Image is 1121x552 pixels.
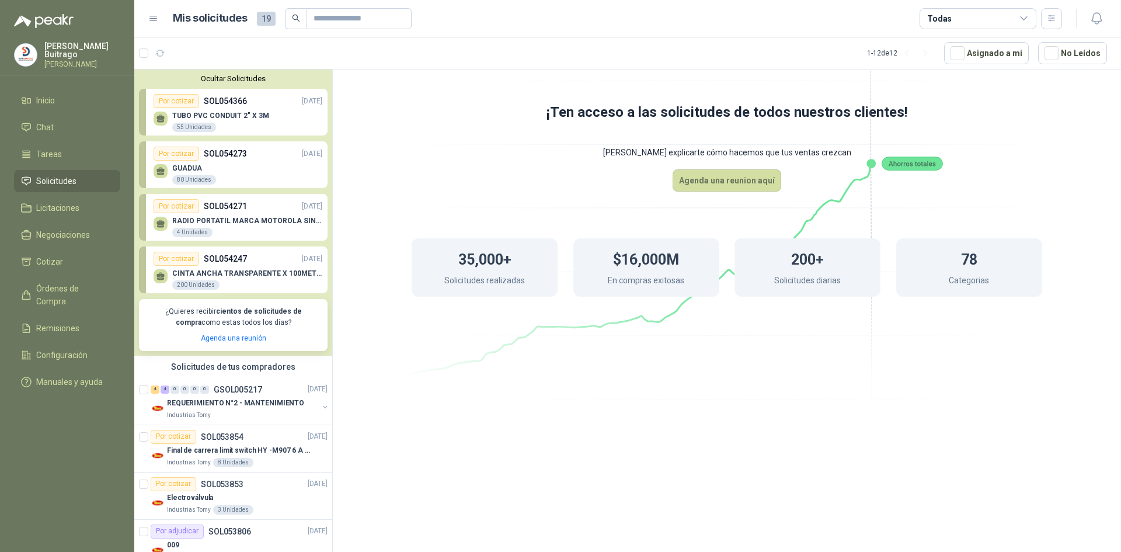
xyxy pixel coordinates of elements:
p: En compras exitosas [608,274,684,290]
div: Todas [927,12,952,25]
span: Negociaciones [36,228,90,241]
p: SOL054271 [204,200,247,213]
button: Asignado a mi [944,42,1029,64]
p: [DATE] [302,96,322,107]
p: SOL054247 [204,252,247,265]
p: Categorias [949,274,989,290]
p: [DATE] [308,478,328,489]
h1: 35,000+ [458,245,511,271]
div: 0 [200,386,209,394]
div: Por adjudicar [151,525,204,539]
div: 1 - 12 de 12 [867,44,935,63]
h1: 200+ [791,245,824,271]
div: Por cotizar [154,147,199,161]
a: Licitaciones [14,197,120,219]
p: SOL053853 [201,480,243,488]
div: Por cotizar [154,94,199,108]
div: 80 Unidades [172,175,216,185]
a: Por cotizarSOL054247[DATE] CINTA ANCHA TRANSPARENTE X 100METROS200 Unidades [139,247,328,293]
img: Logo peakr [14,14,74,28]
div: 0 [180,386,189,394]
span: Chat [36,121,54,134]
div: 4 [161,386,169,394]
p: 009 [167,540,179,551]
div: 0 [170,386,179,394]
span: Inicio [36,94,55,107]
a: Cotizar [14,251,120,273]
a: Agenda una reunión [201,334,266,342]
span: Solicitudes [36,175,76,188]
p: REQUERIMIENTO N°2 - MANTENIMIENTO [167,398,304,409]
div: 4 Unidades [172,228,213,237]
div: 8 Unidades [213,458,253,467]
h1: $16,000M [613,245,679,271]
p: [PERSON_NAME] explicarte cómo hacemos que tus ventas crezcan [365,136,1089,169]
p: Industrias Tomy [167,458,211,467]
button: No Leídos [1038,42,1107,64]
p: Solicitudes realizadas [444,274,525,290]
p: Final de carrera limit switch HY -M907 6 A - 250 V a.c [167,445,312,456]
div: Por cotizar [151,477,196,491]
img: Company Logo [151,401,165,415]
span: Configuración [36,349,88,362]
a: Chat [14,116,120,138]
p: [DATE] [302,201,322,212]
div: 0 [190,386,199,394]
p: SOL053806 [208,527,251,536]
p: SOL054273 [204,147,247,160]
p: Electroválvula [167,492,213,504]
a: Remisiones [14,317,120,339]
a: Por cotizarSOL053853[DATE] Company LogoElectroválvulaIndustrias Tomy3 Unidades [134,473,332,520]
a: Por cotizarSOL054366[DATE] TUBO PVC CONDUIT 2" X 3M55 Unidades [139,89,328,136]
button: Agenda una reunion aquí [673,169,781,192]
p: GUADUA [172,164,216,172]
a: Órdenes de Compra [14,277,120,313]
a: Por cotizarSOL053854[DATE] Company LogoFinal de carrera limit switch HY -M907 6 A - 250 V a.cIndu... [134,425,332,473]
p: GSOL005217 [214,386,262,394]
p: [DATE] [302,148,322,159]
b: cientos de solicitudes de compra [176,307,302,327]
p: [DATE] [308,526,328,537]
a: Tareas [14,143,120,165]
div: 3 Unidades [213,505,253,515]
div: Por cotizar [154,199,199,213]
a: Inicio [14,89,120,112]
p: [DATE] [308,384,328,395]
a: 4 4 0 0 0 0 GSOL005217[DATE] Company LogoREQUERIMIENTO N°2 - MANTENIMIENTOIndustrias Tomy [151,383,330,420]
a: Negociaciones [14,224,120,246]
button: Ocultar Solicitudes [139,74,328,83]
p: Industrias Tomy [167,505,211,515]
p: Solicitudes diarias [774,274,841,290]
div: 200 Unidades [172,280,220,290]
img: Company Logo [151,496,165,510]
h1: Mis solicitudes [173,10,248,27]
p: TUBO PVC CONDUIT 2" X 3M [172,112,269,120]
span: Manuales y ayuda [36,376,103,388]
p: [DATE] [302,254,322,265]
p: ¿Quieres recibir como estas todos los días? [146,306,321,328]
span: Tareas [36,148,62,161]
p: RADIO PORTATIL MARCA MOTOROLA SIN PANTALLA CON GPS, INCLUYE: ANTENA, BATERIA, CLIP Y CARGADOR [172,217,322,225]
div: 55 Unidades [172,123,216,132]
div: 4 [151,386,159,394]
p: SOL054366 [204,95,247,107]
div: Por cotizar [154,252,199,266]
img: Company Logo [15,44,37,66]
p: SOL053854 [201,433,243,441]
a: Manuales y ayuda [14,371,120,393]
span: Remisiones [36,322,79,335]
span: 19 [257,12,276,26]
p: [PERSON_NAME] Buitrago [44,42,120,58]
div: Solicitudes de tus compradores [134,356,332,378]
a: Solicitudes [14,170,120,192]
p: [DATE] [308,431,328,442]
p: [PERSON_NAME] [44,61,120,68]
div: Ocultar SolicitudesPor cotizarSOL054366[DATE] TUBO PVC CONDUIT 2" X 3M55 UnidadesPor cotizarSOL05... [134,70,332,356]
span: Licitaciones [36,202,79,214]
h1: ¡Ten acceso a las solicitudes de todos nuestros clientes! [365,102,1089,124]
span: Órdenes de Compra [36,282,109,308]
a: Por cotizarSOL054271[DATE] RADIO PORTATIL MARCA MOTOROLA SIN PANTALLA CON GPS, INCLUYE: ANTENA, B... [139,194,328,241]
p: Industrias Tomy [167,411,211,420]
p: CINTA ANCHA TRANSPARENTE X 100METROS [172,269,322,277]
